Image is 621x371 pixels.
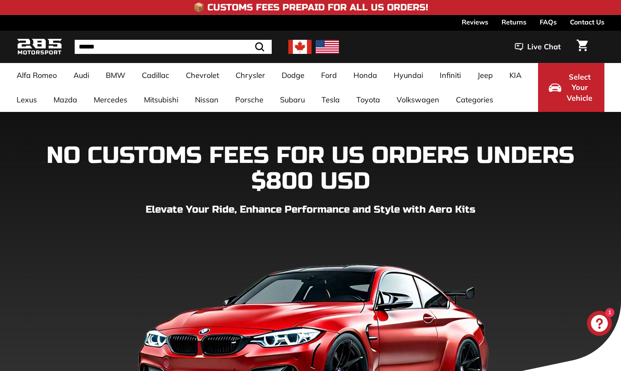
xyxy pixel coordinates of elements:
h4: 📦 Customs Fees Prepaid for All US Orders! [193,2,428,12]
button: Live Chat [504,36,572,57]
a: Lexus [8,87,45,112]
a: Contact Us [570,15,604,29]
p: Elevate Your Ride, Enhance Performance and Style with Aero Kits [17,202,604,217]
a: Dodge [273,63,313,87]
a: BMW [97,63,134,87]
span: Select Your Vehicle [565,72,594,104]
a: Mazda [45,87,85,112]
a: Audi [65,63,97,87]
a: Jeep [469,63,501,87]
a: Alfa Romeo [8,63,65,87]
h1: NO CUSTOMS FEES FOR US ORDERS UNDERS $800 USD [17,143,604,194]
a: Subaru [272,87,313,112]
a: Porsche [227,87,272,112]
a: Cart [572,33,593,61]
button: Select Your Vehicle [538,63,604,112]
a: Chevrolet [178,63,227,87]
a: Ford [313,63,345,87]
a: Hyundai [385,63,431,87]
a: Honda [345,63,385,87]
img: Logo_285_Motorsport_areodynamics_components [17,37,62,57]
a: Nissan [187,87,227,112]
a: Toyota [348,87,388,112]
inbox-online-store-chat: Shopify online store chat [584,311,614,338]
a: Infiniti [431,63,469,87]
a: KIA [501,63,530,87]
a: Reviews [462,15,488,29]
a: Mercedes [85,87,136,112]
a: Cadillac [134,63,178,87]
a: Chrysler [227,63,273,87]
input: Search [75,40,272,54]
a: FAQs [540,15,557,29]
span: Live Chat [527,41,561,52]
a: Mitsubishi [136,87,187,112]
a: Categories [448,87,502,112]
a: Returns [502,15,526,29]
a: Volkswagen [388,87,448,112]
a: Tesla [313,87,348,112]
